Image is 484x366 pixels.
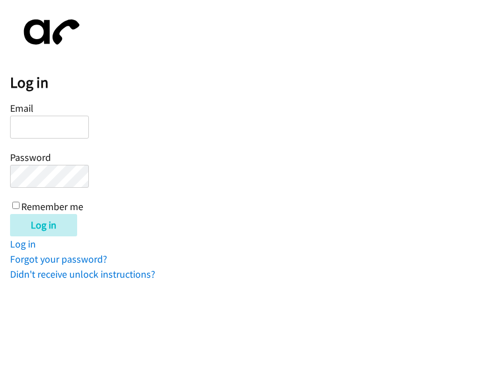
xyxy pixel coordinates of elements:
[10,253,107,265] a: Forgot your password?
[10,268,155,281] a: Didn't receive unlock instructions?
[10,102,34,115] label: Email
[10,237,36,250] a: Log in
[10,73,484,92] h2: Log in
[10,214,77,236] input: Log in
[10,10,88,54] img: aphone-8a226864a2ddd6a5e75d1ebefc011f4aa8f32683c2d82f3fb0802fe031f96514.svg
[10,151,51,164] label: Password
[21,200,83,213] label: Remember me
